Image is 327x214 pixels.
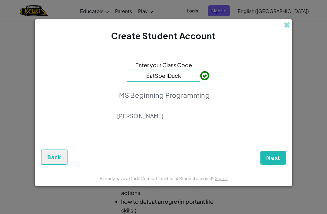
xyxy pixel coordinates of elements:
span: Create Student Account [111,30,216,41]
p: IMS Beginning Programming [117,91,210,99]
button: Back [41,150,68,165]
span: Enter your Class Code [135,61,192,69]
button: Next [260,151,286,165]
span: Next [266,154,280,161]
a: Sign in [215,176,228,181]
span: Back [47,153,61,161]
span: Already have a CodeCombat Teacher or Student account? [100,176,215,181]
p: [PERSON_NAME] [117,112,210,120]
